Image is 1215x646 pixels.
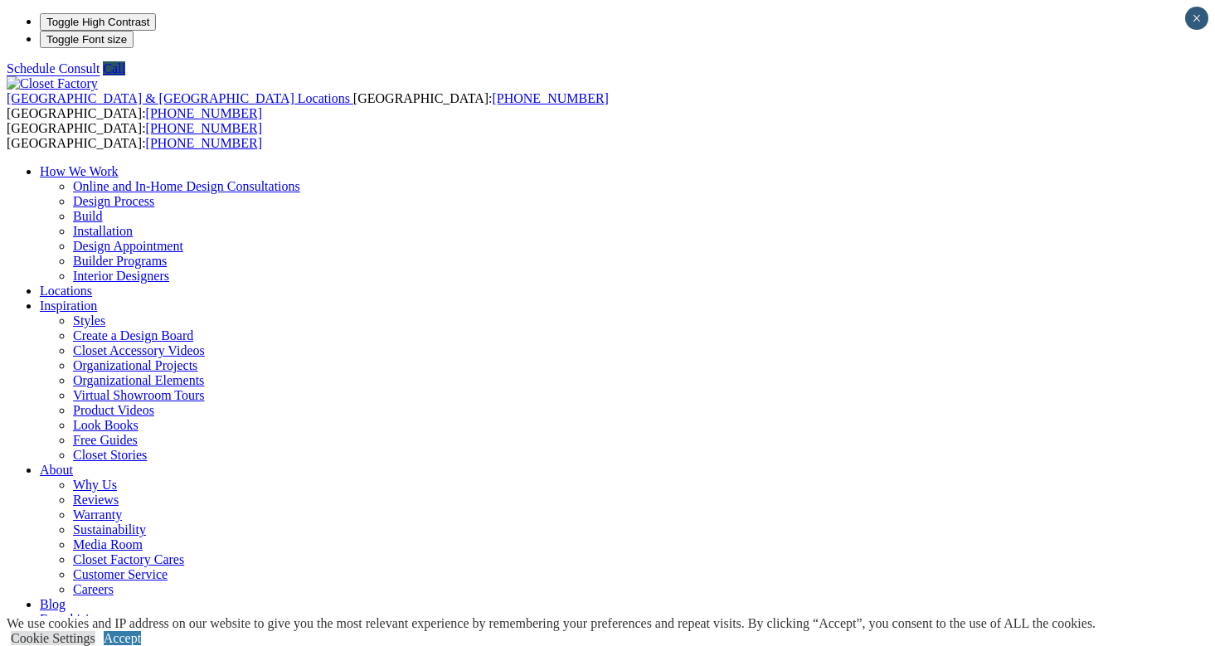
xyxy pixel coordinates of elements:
a: Closet Stories [73,448,147,462]
a: Online and In-Home Design Consultations [73,179,300,193]
a: Accept [104,631,141,645]
a: Build [73,209,103,223]
a: Product Videos [73,403,154,417]
a: Virtual Showroom Tours [73,388,205,402]
a: Reviews [73,493,119,507]
a: Media Room [73,537,143,551]
a: Franchising [40,612,103,626]
a: [PHONE_NUMBER] [146,121,262,135]
a: Careers [73,582,114,596]
a: Create a Design Board [73,328,193,342]
a: Inspiration [40,299,97,313]
span: Toggle Font size [46,33,127,46]
span: Toggle High Contrast [46,16,149,28]
a: Closet Accessory Videos [73,343,205,357]
a: Cookie Settings [11,631,95,645]
a: Interior Designers [73,269,169,283]
a: Look Books [73,418,139,432]
span: [GEOGRAPHIC_DATA]: [GEOGRAPHIC_DATA]: [7,91,609,120]
a: [PHONE_NUMBER] [146,106,262,120]
a: Closet Factory Cares [73,552,184,566]
span: [GEOGRAPHIC_DATA]: [GEOGRAPHIC_DATA]: [7,121,262,150]
a: [PHONE_NUMBER] [492,91,608,105]
a: Installation [73,224,133,238]
a: Styles [73,313,105,328]
a: Builder Programs [73,254,167,268]
a: Organizational Projects [73,358,197,372]
a: Customer Service [73,567,168,581]
a: Warranty [73,508,122,522]
a: Blog [40,597,66,611]
a: Call [103,61,125,75]
a: How We Work [40,164,119,178]
a: Organizational Elements [73,373,204,387]
a: Schedule Consult [7,61,100,75]
img: Closet Factory [7,76,98,91]
a: Locations [40,284,92,298]
a: Sustainability [73,522,146,537]
button: Close [1185,7,1208,30]
button: Toggle High Contrast [40,13,156,31]
a: Why Us [73,478,117,492]
a: Design Process [73,194,154,208]
a: About [40,463,73,477]
a: [PHONE_NUMBER] [146,136,262,150]
a: Free Guides [73,433,138,447]
span: [GEOGRAPHIC_DATA] & [GEOGRAPHIC_DATA] Locations [7,91,350,105]
div: We use cookies and IP address on our website to give you the most relevant experience by remember... [7,616,1096,631]
a: Design Appointment [73,239,183,253]
button: Toggle Font size [40,31,134,48]
a: [GEOGRAPHIC_DATA] & [GEOGRAPHIC_DATA] Locations [7,91,353,105]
